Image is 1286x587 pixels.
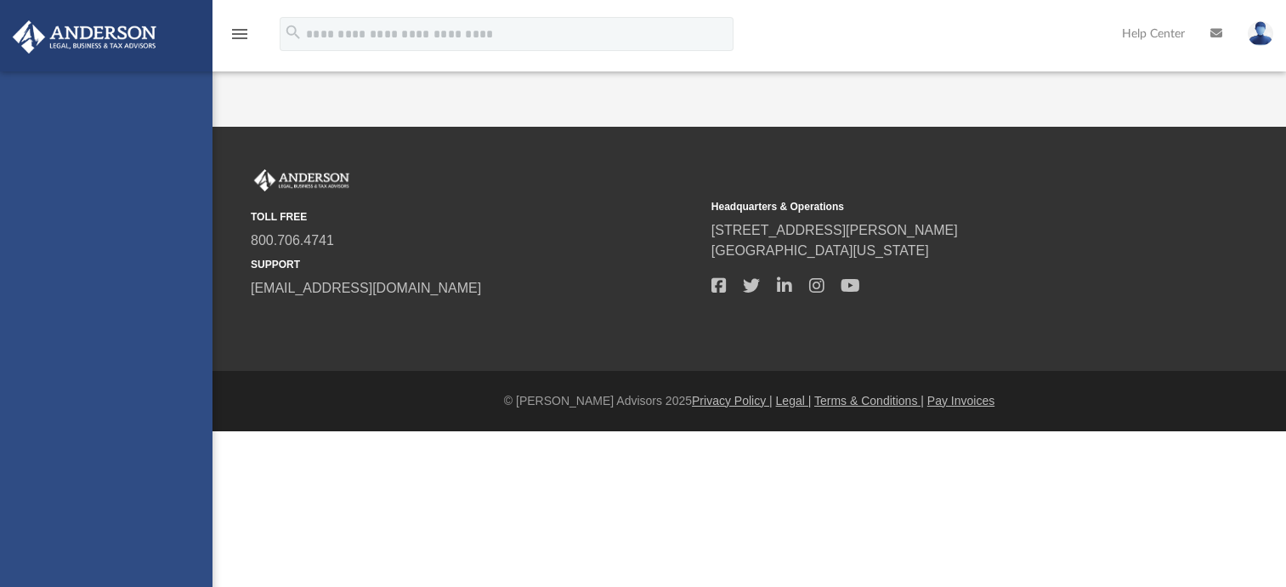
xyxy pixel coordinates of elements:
a: [GEOGRAPHIC_DATA][US_STATE] [711,243,929,258]
a: [EMAIL_ADDRESS][DOMAIN_NAME] [251,281,481,295]
a: menu [229,32,250,44]
a: Pay Invoices [927,394,994,407]
div: © [PERSON_NAME] Advisors 2025 [212,392,1286,410]
small: TOLL FREE [251,209,700,225]
img: Anderson Advisors Platinum Portal [8,20,161,54]
a: Terms & Conditions | [814,394,924,407]
img: User Pic [1248,21,1273,46]
i: search [284,23,303,42]
a: 800.706.4741 [251,233,334,248]
a: Privacy Policy | [692,394,773,407]
small: SUPPORT [251,257,700,272]
a: [STREET_ADDRESS][PERSON_NAME] [711,223,958,237]
small: Headquarters & Operations [711,199,1160,214]
i: menu [229,24,250,44]
img: Anderson Advisors Platinum Portal [251,169,353,191]
a: Legal | [776,394,812,407]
